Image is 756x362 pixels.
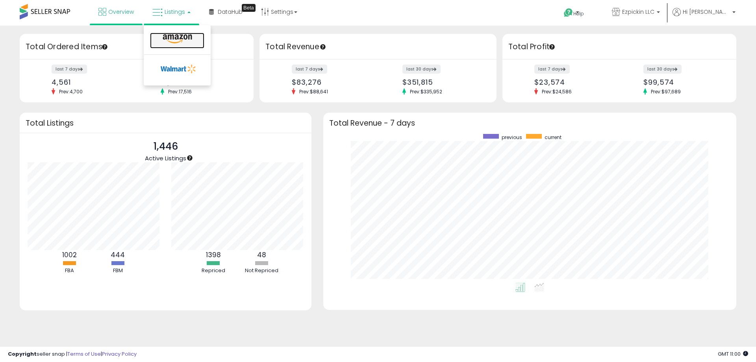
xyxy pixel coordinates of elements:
span: Prev: 17,516 [164,88,196,95]
div: Tooltip anchor [242,4,256,12]
label: last 30 days [402,65,441,74]
div: FBM [94,267,141,275]
label: last 7 days [52,65,87,74]
a: Privacy Policy [102,350,137,358]
div: Tooltip anchor [101,43,108,50]
div: seller snap | | [8,351,137,358]
span: DataHub [218,8,243,16]
p: 1,446 [145,139,186,154]
div: $23,574 [534,78,613,86]
label: last 7 days [534,65,570,74]
span: Hi [PERSON_NAME] [683,8,730,16]
span: previous [502,134,522,141]
span: Prev: $88,641 [295,88,332,95]
div: Repriced [190,267,237,275]
span: Listings [165,8,185,16]
div: $351,815 [402,78,483,86]
div: FBA [46,267,93,275]
i: Get Help [563,8,573,18]
b: 1398 [206,250,221,260]
div: $99,574 [643,78,723,86]
label: last 7 days [292,65,327,74]
span: Overview [108,8,134,16]
div: 19,286 [161,78,240,86]
b: 444 [111,250,125,260]
span: Active Listings [145,154,186,162]
strong: Copyright [8,350,37,358]
a: Terms of Use [67,350,101,358]
h3: Total Revenue - 7 days [329,120,730,126]
div: Tooltip anchor [186,154,193,162]
span: Ezpickin LLC [622,8,654,16]
div: $83,276 [292,78,372,86]
a: Hi [PERSON_NAME] [673,8,736,26]
span: Prev: $97,689 [647,88,685,95]
h3: Total Revenue [265,41,491,52]
span: Prev: 4,700 [55,88,87,95]
span: 2025-08-18 11:00 GMT [718,350,748,358]
label: last 30 days [643,65,682,74]
span: current [545,134,561,141]
div: Tooltip anchor [548,43,556,50]
div: Not Repriced [238,267,285,275]
b: 1002 [62,250,77,260]
div: Tooltip anchor [319,43,326,50]
span: Help [573,10,584,17]
h3: Total Profit [508,41,730,52]
div: 4,561 [52,78,131,86]
a: Help [558,2,599,26]
span: Prev: $24,586 [538,88,576,95]
b: 48 [257,250,266,260]
h3: Total Ordered Items [26,41,248,52]
h3: Total Listings [26,120,306,126]
span: Prev: $335,952 [406,88,446,95]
